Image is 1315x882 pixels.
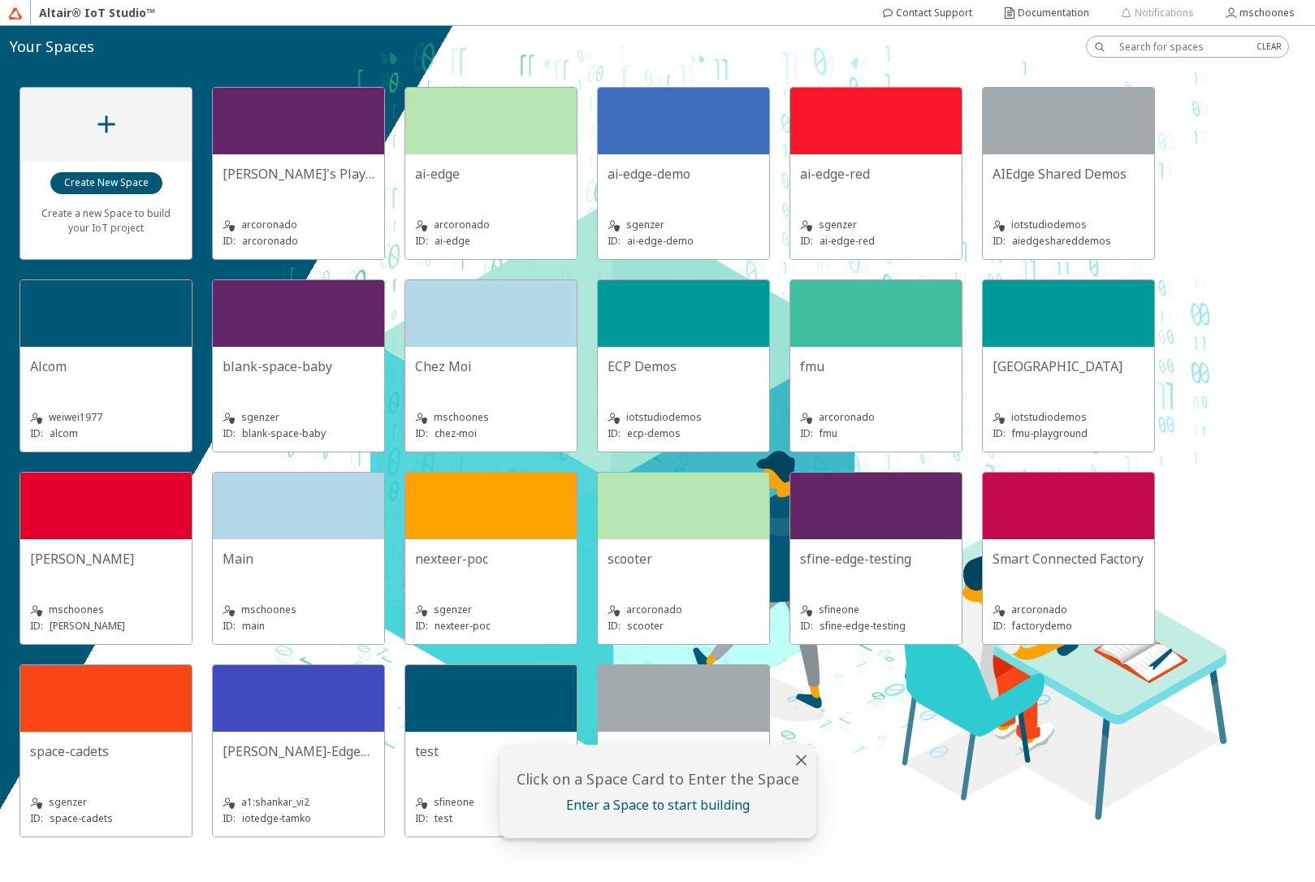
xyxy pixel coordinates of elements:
[993,357,1144,376] unity-typography: [GEOGRAPHIC_DATA]
[608,741,759,761] unity-typography: Vulcan Cars
[800,357,952,376] unity-typography: fmu
[435,619,491,633] p: nexteer-poc
[50,811,113,825] p: space-cadets
[50,426,78,440] p: alcom
[415,602,567,618] unity-typography: sgenzer
[820,426,837,440] p: fmu
[608,164,759,184] unity-typography: ai-edge-demo
[627,619,664,633] p: scooter
[30,602,182,618] unity-typography: mschoones
[415,619,428,633] p: ID:
[800,549,952,569] unity-typography: sfine-edge-testing
[30,741,182,761] unity-typography: space-cadets
[242,619,265,633] p: main
[415,234,428,248] p: ID:
[242,426,326,440] p: blank-space-baby
[820,234,875,248] p: ai-edge-red
[800,409,952,426] unity-typography: arcoronado
[223,357,374,376] unity-typography: blank-space-baby
[223,602,374,618] unity-typography: mschoones
[415,794,567,811] unity-typography: sfineone
[508,768,807,790] unity-typography: Click on a Space Card to Enter the Space
[608,549,759,569] unity-typography: scooter
[415,741,567,761] unity-typography: test
[30,549,182,569] unity-typography: [PERSON_NAME]
[993,217,1144,233] unity-typography: iotstudiodemos
[800,426,813,440] p: ID:
[435,234,470,248] p: ai-edge
[30,794,182,811] unity-typography: sgenzer
[608,217,759,233] unity-typography: sgenzer
[415,409,567,426] unity-typography: mschoones
[993,602,1144,618] unity-typography: arcoronado
[608,234,621,248] p: ID:
[415,811,428,825] p: ID:
[993,409,1144,426] unity-typography: iotstudiodemos
[627,426,681,440] p: ecp-demos
[627,234,694,248] p: ai-edge-demo
[435,426,477,440] p: chez-moi
[223,741,374,761] unity-typography: [PERSON_NAME]-EdgeApps
[30,811,43,825] p: ID:
[30,409,182,426] unity-typography: weiwei1977
[223,409,374,426] unity-typography: sgenzer
[30,426,43,440] p: ID:
[223,794,374,811] unity-typography: a1:shankar_vi2
[1012,619,1072,633] p: factorydemo
[415,357,567,376] unity-typography: Chez Moi
[508,795,807,815] unity-typography: Enter a Space to start building
[993,234,1006,248] p: ID:
[800,217,952,233] unity-typography: sgenzer
[30,357,182,376] unity-typography: Alcom
[993,426,1006,440] p: ID:
[1012,234,1111,248] p: aiedgeshareddemos
[223,234,236,248] p: ID:
[223,217,374,233] unity-typography: arcoronado
[223,549,374,569] unity-typography: Main
[820,619,906,633] p: sfine-edge-testing
[800,602,952,618] unity-typography: sfineone
[242,234,298,248] p: arcoronado
[993,549,1144,569] unity-typography: Smart Connected Factory
[415,426,428,440] p: ID:
[223,164,374,184] unity-typography: [PERSON_NAME]'s Playground
[608,426,621,440] p: ID:
[800,164,952,184] unity-typography: ai-edge-red
[608,619,621,633] p: ID:
[50,619,125,633] p: [PERSON_NAME]
[608,409,759,426] unity-typography: iotstudiodemos
[800,234,813,248] p: ID:
[242,811,311,825] p: iotedge-tamko
[415,217,567,233] unity-typography: arcoronado
[223,619,236,633] p: ID:
[435,811,452,825] p: test
[415,549,567,569] unity-typography: nexteer-poc
[30,619,43,633] p: ID:
[993,164,1144,184] unity-typography: AIEdge Shared Demos
[993,619,1006,633] p: ID:
[800,619,813,633] p: ID:
[223,811,236,825] p: ID:
[415,164,567,184] unity-typography: ai-edge
[30,195,182,244] unity-typography: Create a new Space to build your IoT project
[608,357,759,376] unity-typography: ECP Demos
[608,602,759,618] unity-typography: arcoronado
[1012,426,1088,440] p: fmu-playground
[223,426,236,440] p: ID:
